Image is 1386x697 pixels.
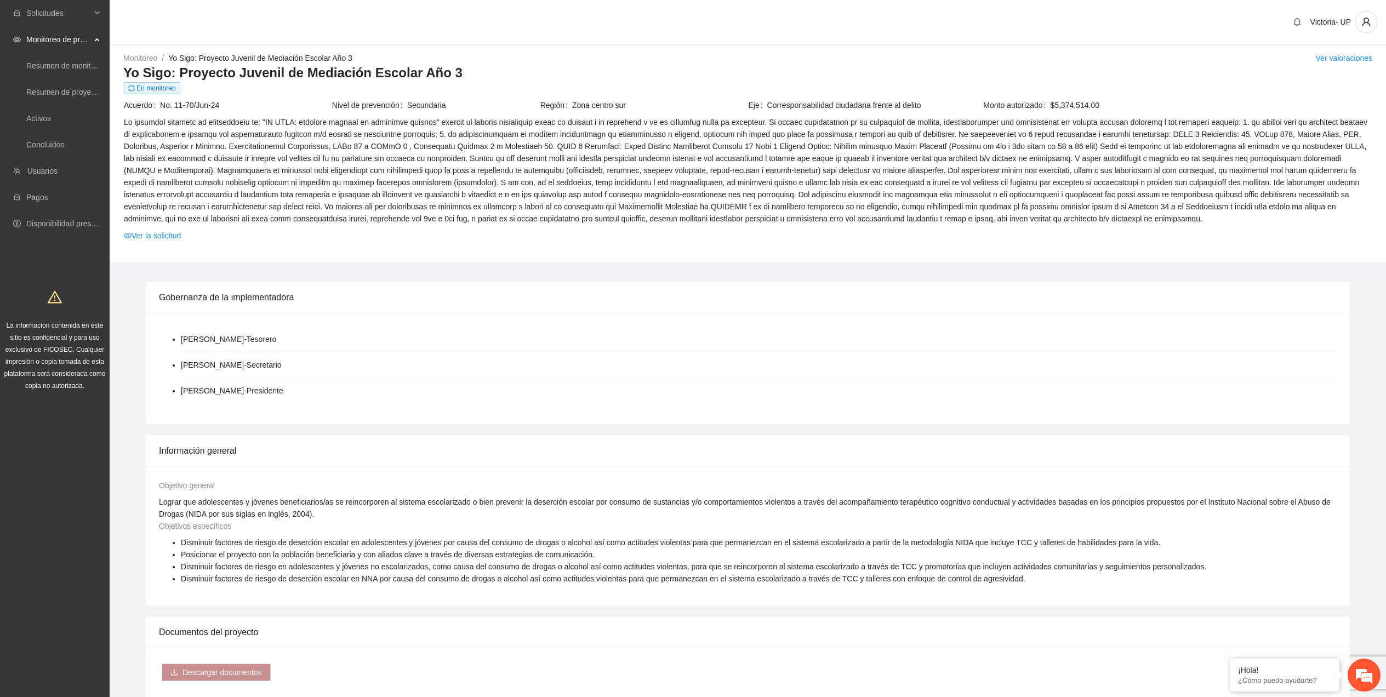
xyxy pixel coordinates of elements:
[170,669,178,677] span: download
[1310,18,1351,26] span: Victoria- UP
[26,2,91,24] span: Solicitudes
[748,99,767,111] span: Eje
[123,54,157,62] a: Monitoreo
[128,85,135,92] span: sync
[181,538,1160,547] span: Disminuir factores de riesgo de deserción escolar en adolescentes y jóvenes por causa del consumo...
[181,550,595,559] span: Posicionar el proyecto con la población beneficiaria y con aliados clave a través de diversas est...
[1238,666,1331,675] div: ¡Hola!
[124,99,160,111] span: Acuerdo
[407,99,539,111] span: Secundaria
[181,333,276,345] li: [PERSON_NAME] - Tesorero
[26,88,144,96] a: Resumen de proyectos aprobados
[162,664,271,681] button: downloadDescargar documentos
[181,574,1025,583] span: Disminuir factores de riesgo de deserción escolar en NNA por causa del consumo de drogas o alcoho...
[26,61,106,70] a: Resumen de monitoreo
[1315,54,1372,62] a: Ver valoraciones
[124,116,1372,225] span: Lo ipsumdol sitametc ad elitseddoeiu te: "IN UTLA: etdolore magnaal en adminimve quisnos" exercit...
[540,99,572,111] span: Región
[181,385,283,397] li: [PERSON_NAME] - Presidente
[159,498,1331,518] span: Lograr que adolescentes y jóvenes beneficiarios/as se reincorporen al sistema escolarizado o bien...
[159,522,231,530] span: Objetivos específicos
[1355,11,1377,33] button: user
[1238,676,1331,684] p: ¿Cómo puedo ayudarte?
[26,140,64,149] a: Concluidos
[983,99,1050,111] span: Monto autorizado
[181,359,282,371] li: [PERSON_NAME] - Secretario
[168,54,352,62] a: Yo Sigo: Proyecto Juvenil de Mediación Escolar Año 3
[159,435,1337,466] div: Información general
[26,219,120,228] a: Disponibilidad presupuestal
[159,481,215,490] span: Objetivo general
[124,82,180,94] span: En monitoreo
[182,666,262,678] span: Descargar documentos
[159,282,1337,313] div: Gobernanza de la implementadora
[13,36,21,43] span: eye
[124,232,132,239] span: eye
[1356,17,1377,27] span: user
[4,322,106,390] span: La información contenida en este sitio es confidencial y para uso exclusivo de FICOSEC. Cualquier...
[26,114,51,123] a: Activos
[1289,18,1305,26] span: bell
[159,616,1337,648] div: Documentos del proyecto
[1288,13,1306,31] button: bell
[26,193,48,202] a: Pagos
[123,64,1372,82] h3: Yo Sigo: Proyecto Juvenil de Mediación Escolar Año 3
[572,99,748,111] span: Zona centro sur
[48,290,62,304] span: warning
[181,562,1206,571] span: Disminuir factores de riesgo en adolescentes y jóvenes no escolarizados, como causa del consumo d...
[26,28,91,50] span: Monitoreo de proyectos
[27,167,58,175] a: Usuarios
[162,54,164,62] span: /
[767,99,956,111] span: Corresponsabilidad ciudadana frente al delito
[160,99,331,111] span: No. 11-70/Jun-24
[1050,99,1372,111] span: $5,374,514.00
[124,230,181,242] a: eyeVer la solicitud
[13,9,21,17] span: inbox
[332,99,407,111] span: Nivel de prevención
